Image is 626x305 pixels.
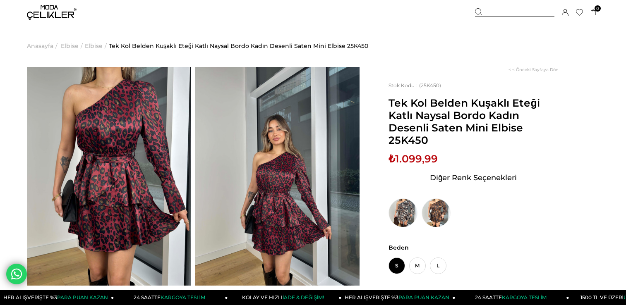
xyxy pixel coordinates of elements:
img: Tek Kol Belden Kuşaklı Eteği Katlı Naysal Leopar Desenli Kadın Saten Mini Elbise 25K450 [389,198,417,227]
span: Beden [389,244,559,251]
span: PARA PUAN KAZAN [57,294,108,300]
a: Elbise [85,25,103,67]
span: KARGOYA TESLİM [161,294,205,300]
a: HER ALIŞVERİŞTE %3PARA PUAN KAZAN [341,290,455,305]
a: 24 SAATTEKARGOYA TESLİM [455,290,569,305]
span: S [389,257,405,274]
a: KOLAY VE HIZLIİADE & DEĞİŞİM! [228,290,341,305]
a: 0 [590,10,597,16]
img: naysal elbise 25K450 [195,67,360,286]
li: > [85,25,109,67]
span: L [430,257,446,274]
a: 24 SAATTEKARGOYA TESLİM [114,290,228,305]
img: logo [27,5,77,20]
span: 0 [595,5,601,12]
span: İADE & DEĞİŞİM! [283,294,324,300]
span: Tek Kol Belden Kuşaklı Eteği Katlı Naysal Bordo Kadın Desenli Saten Mini Elbise 25K450 [389,97,559,146]
span: (25K450) [389,82,441,88]
img: naysal elbise 25K450 [27,67,191,286]
a: Elbise [61,25,79,67]
span: Diğer Renk Seçenekleri [430,171,517,184]
img: Tek Kol Belden Kuşaklı Eteği Katlı Naysal Kahve Kadın Desenli Saten Mini Elbise 25K450 [422,198,451,227]
span: KARGOYA TESLİM [502,294,547,300]
a: Tek Kol Belden Kuşaklı Eteği Katlı Naysal Bordo Kadın Desenli Saten Mini Elbise 25K450 [109,25,368,67]
span: M [409,257,426,274]
span: PARA PUAN KAZAN [398,294,449,300]
span: Stok Kodu [389,82,419,88]
li: > [61,25,85,67]
a: < < Önceki Sayfaya Dön [508,67,559,72]
a: Anasayfa [27,25,53,67]
span: ₺1.099,99 [389,152,438,165]
li: > [27,25,60,67]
